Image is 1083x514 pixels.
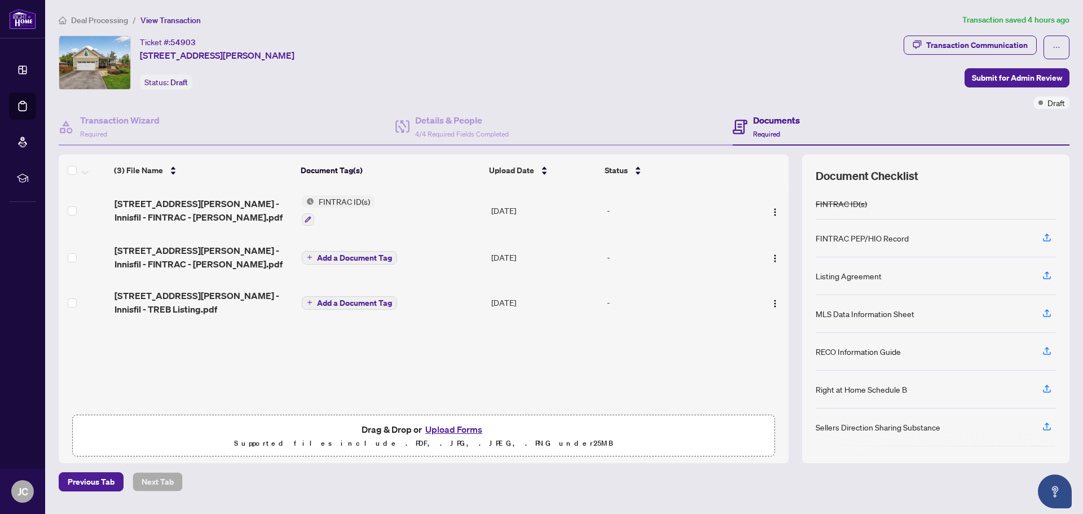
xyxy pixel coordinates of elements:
[140,49,294,62] span: [STREET_ADDRESS][PERSON_NAME]
[317,254,392,262] span: Add a Document Tag
[766,248,784,266] button: Logo
[59,472,124,491] button: Previous Tab
[73,415,774,457] span: Drag & Drop orUpload FormsSupported files include .PDF, .JPG, .JPEG, .PNG under25MB
[302,251,397,265] button: Add a Document Tag
[68,473,115,491] span: Previous Tab
[926,36,1028,54] div: Transaction Communication
[771,208,780,217] img: Logo
[1053,43,1060,51] span: ellipsis
[962,14,1069,27] article: Transaction saved 4 hours ago
[816,307,914,320] div: MLS Data Information Sheet
[140,74,192,90] div: Status:
[59,36,130,89] img: IMG-N12428995_1.jpg
[972,69,1062,87] span: Submit for Admin Review
[487,280,603,325] td: [DATE]
[771,299,780,308] img: Logo
[80,113,160,127] h4: Transaction Wizard
[489,164,534,177] span: Upload Date
[80,130,107,138] span: Required
[317,299,392,307] span: Add a Document Tag
[1038,475,1072,508] button: Open asap
[302,250,397,265] button: Add a Document Tag
[71,15,128,25] span: Deal Processing
[816,383,907,396] div: Right at Home Schedule B
[302,195,375,226] button: Status IconFINTRAC ID(s)
[114,164,163,177] span: (3) File Name
[362,422,486,437] span: Drag & Drop or
[115,289,293,316] span: [STREET_ADDRESS][PERSON_NAME] - Innisfil - TREB Listing.pdf
[140,15,201,25] span: View Transaction
[80,437,768,450] p: Supported files include .PDF, .JPG, .JPEG, .PNG under 25 MB
[422,422,486,437] button: Upload Forms
[302,195,314,208] img: Status Icon
[753,130,780,138] span: Required
[170,77,188,87] span: Draft
[607,251,743,263] div: -
[314,195,375,208] span: FINTRAC ID(s)
[115,244,293,271] span: [STREET_ADDRESS][PERSON_NAME] - Innisfil - FINTRAC - [PERSON_NAME].pdf
[296,155,485,186] th: Document Tag(s)
[816,270,882,282] div: Listing Agreement
[607,296,743,309] div: -
[487,235,603,280] td: [DATE]
[133,14,136,27] li: /
[415,130,509,138] span: 4/4 Required Fields Completed
[307,254,312,260] span: plus
[816,421,940,433] div: Sellers Direction Sharing Substance
[605,164,628,177] span: Status
[600,155,745,186] th: Status
[133,472,183,491] button: Next Tab
[816,232,909,244] div: FINTRAC PEP/HIO Record
[766,201,784,219] button: Logo
[140,36,196,49] div: Ticket #:
[415,113,509,127] h4: Details & People
[59,16,67,24] span: home
[904,36,1037,55] button: Transaction Communication
[816,168,918,184] span: Document Checklist
[115,197,293,224] span: [STREET_ADDRESS][PERSON_NAME] - Innisfil - FINTRAC - [PERSON_NAME].pdf
[753,113,800,127] h4: Documents
[302,296,397,310] button: Add a Document Tag
[607,204,743,217] div: -
[109,155,296,186] th: (3) File Name
[965,68,1069,87] button: Submit for Admin Review
[487,186,603,235] td: [DATE]
[766,293,784,311] button: Logo
[170,37,196,47] span: 54903
[816,345,901,358] div: RECO Information Guide
[771,254,780,263] img: Logo
[307,300,312,305] span: plus
[816,197,867,210] div: FINTRAC ID(s)
[17,484,28,499] span: JC
[302,295,397,310] button: Add a Document Tag
[485,155,600,186] th: Upload Date
[9,8,36,29] img: logo
[1047,96,1065,109] span: Draft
